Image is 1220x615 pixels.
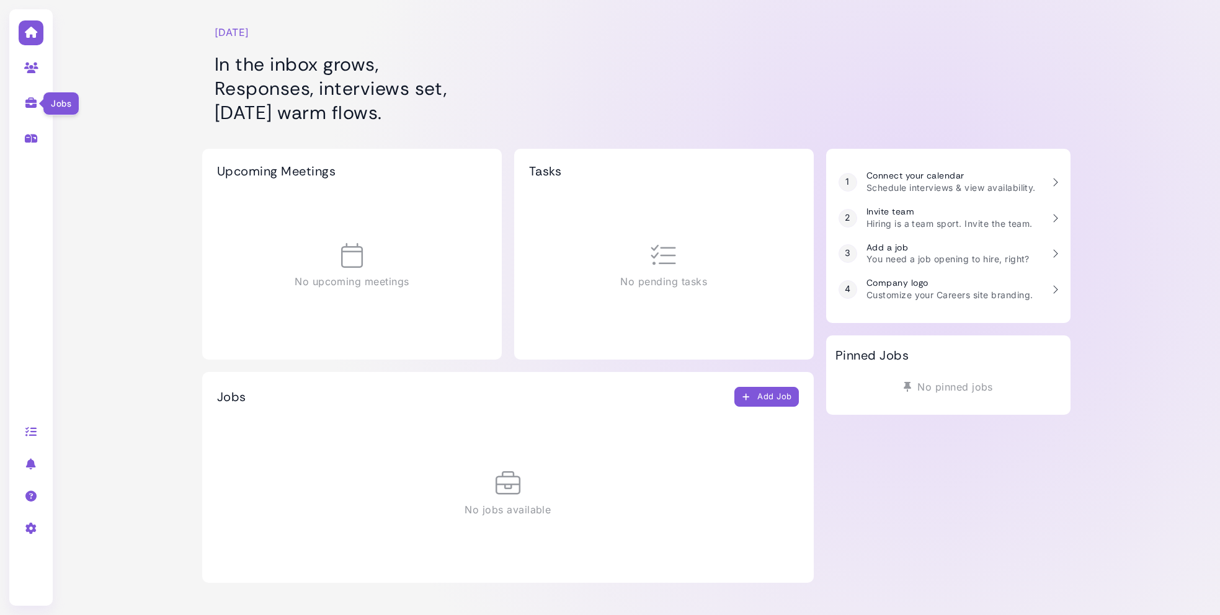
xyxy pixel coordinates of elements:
a: 4 Company logo Customize your Careers site branding. [832,272,1064,307]
a: 1 Connect your calendar Schedule interviews & view availability. [832,164,1064,200]
a: 2 Invite team Hiring is a team sport. Invite the team. [832,200,1064,236]
a: 3 Add a job You need a job opening to hire, right? [832,236,1064,272]
a: Jobs [12,86,51,118]
div: 2 [839,209,857,228]
p: You need a job opening to hire, right? [866,252,1030,265]
h2: Pinned Jobs [835,348,909,363]
div: Add Job [741,391,792,404]
button: Add Job [734,387,799,407]
div: 1 [839,173,857,192]
div: No upcoming meetings [217,191,487,341]
div: 4 [839,280,857,299]
p: Customize your Careers site branding. [866,288,1033,301]
p: Schedule interviews & view availability. [866,181,1036,194]
time: [DATE] [215,25,249,40]
h3: Invite team [866,206,1033,217]
h2: Tasks [529,164,561,179]
h2: Upcoming Meetings [217,164,336,179]
div: No jobs available [217,419,799,569]
div: Jobs [43,92,79,115]
div: 3 [839,244,857,263]
p: Hiring is a team sport. Invite the team. [866,217,1033,230]
div: No pinned jobs [835,375,1061,399]
div: No pending tasks [529,191,799,341]
h1: In the inbox grows, Responses, interviews set, [DATE] warm flows. [215,52,801,125]
h2: Jobs [217,389,246,404]
h3: Add a job [866,242,1030,253]
h3: Connect your calendar [866,170,1036,181]
h3: Company logo [866,278,1033,288]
